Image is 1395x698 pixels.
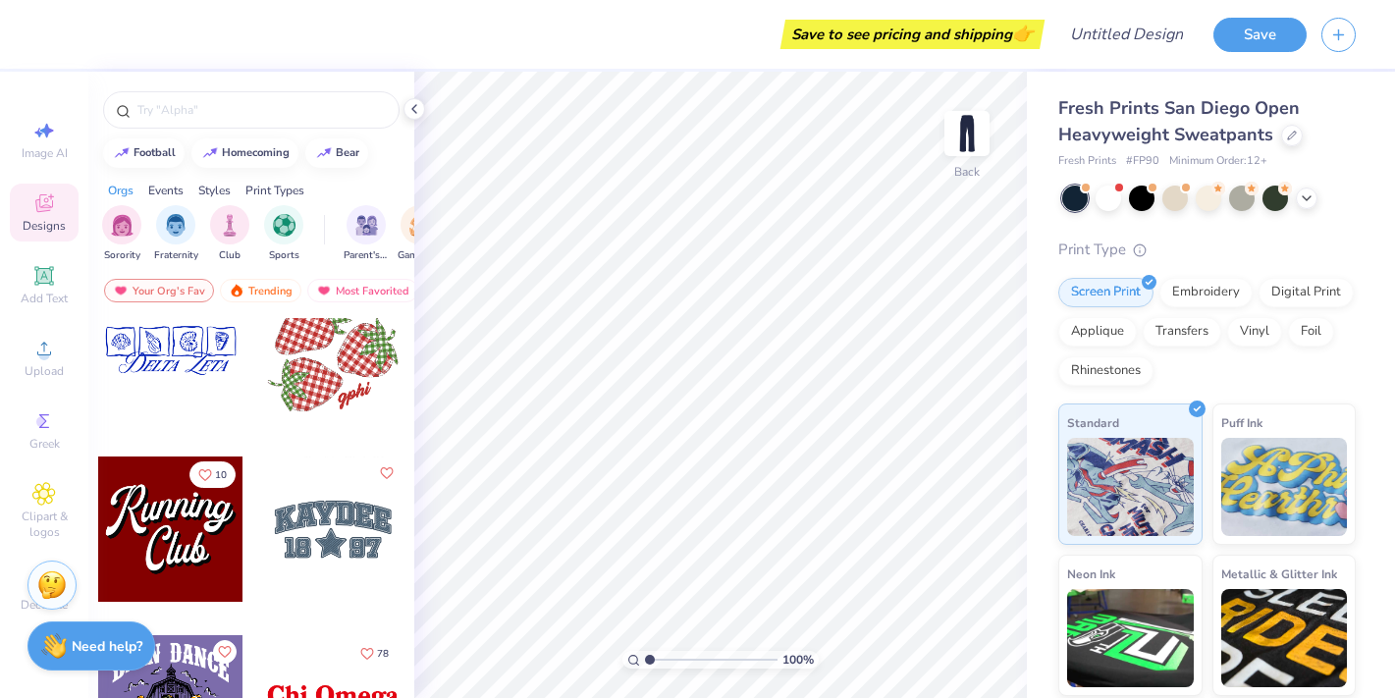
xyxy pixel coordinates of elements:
div: Styles [198,182,231,199]
div: Print Types [245,182,304,199]
span: Image AI [22,145,68,161]
button: filter button [344,205,389,263]
span: Sorority [104,248,140,263]
div: bear [336,147,359,158]
span: Club [219,248,241,263]
button: filter button [398,205,443,263]
span: Add Text [21,291,68,306]
button: Like [213,640,237,664]
button: Like [189,461,236,488]
img: trend_line.gif [202,147,218,159]
div: Events [148,182,184,199]
span: Neon Ink [1067,564,1115,584]
div: filter for Fraternity [154,205,198,263]
div: Orgs [108,182,134,199]
button: Like [351,640,398,667]
img: most_fav.gif [316,284,332,297]
span: Decorate [21,597,68,613]
div: homecoming [222,147,290,158]
input: Untitled Design [1054,15,1199,54]
div: Screen Print [1058,278,1154,307]
div: Back [954,163,980,181]
span: 78 [377,649,389,659]
img: Metallic & Glitter Ink [1221,589,1348,687]
button: filter button [264,205,303,263]
img: Neon Ink [1067,589,1194,687]
span: # FP90 [1126,153,1159,170]
span: Sports [269,248,299,263]
button: filter button [154,205,198,263]
div: filter for Sorority [102,205,141,263]
strong: Need help? [72,637,142,656]
div: Trending [220,279,301,302]
div: Save to see pricing and shipping [785,20,1040,49]
div: Print Type [1058,239,1356,261]
img: trend_line.gif [316,147,332,159]
div: filter for Club [210,205,249,263]
div: Your Org's Fav [104,279,214,302]
img: trend_line.gif [114,147,130,159]
span: Parent's Weekend [344,248,389,263]
img: Sorority Image [111,214,134,237]
div: Digital Print [1259,278,1354,307]
span: Upload [25,363,64,379]
span: Puff Ink [1221,412,1262,433]
span: Greek [29,436,60,452]
button: filter button [102,205,141,263]
button: Save [1213,18,1307,52]
img: Sports Image [273,214,295,237]
span: Fresh Prints [1058,153,1116,170]
div: Vinyl [1227,317,1282,347]
span: Game Day [398,248,443,263]
span: 100 % [782,651,814,669]
span: Fresh Prints San Diego Open Heavyweight Sweatpants [1058,96,1300,146]
span: Clipart & logos [10,509,79,540]
div: filter for Parent's Weekend [344,205,389,263]
button: homecoming [191,138,298,168]
img: Back [947,114,987,153]
input: Try "Alpha" [135,100,387,120]
span: Minimum Order: 12 + [1169,153,1267,170]
button: filter button [210,205,249,263]
span: Fraternity [154,248,198,263]
img: Club Image [219,214,241,237]
div: Most Favorited [307,279,418,302]
button: Like [375,461,399,485]
div: Transfers [1143,317,1221,347]
img: Fraternity Image [165,214,187,237]
div: Rhinestones [1058,356,1154,386]
span: 👉 [1012,22,1034,45]
div: filter for Sports [264,205,303,263]
button: bear [305,138,368,168]
span: Standard [1067,412,1119,433]
img: Parent's Weekend Image [355,214,378,237]
div: Applique [1058,317,1137,347]
img: Standard [1067,438,1194,536]
img: most_fav.gif [113,284,129,297]
span: Metallic & Glitter Ink [1221,564,1337,584]
div: Foil [1288,317,1334,347]
span: Designs [23,218,66,234]
div: Embroidery [1159,278,1253,307]
span: 10 [215,470,227,480]
img: Puff Ink [1221,438,1348,536]
img: trending.gif [229,284,244,297]
div: filter for Game Day [398,205,443,263]
img: Game Day Image [409,214,432,237]
div: football [134,147,176,158]
button: football [103,138,185,168]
